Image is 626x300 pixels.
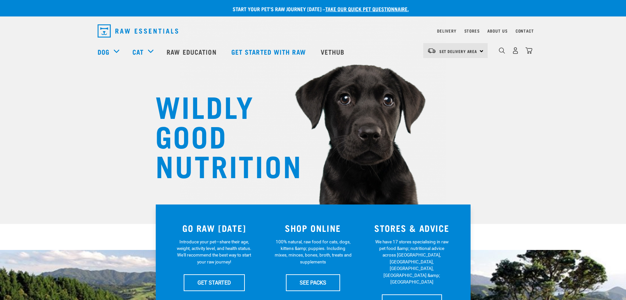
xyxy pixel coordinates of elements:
[512,47,519,54] img: user.png
[274,238,352,265] p: 100% natural, raw food for cats, dogs, kittens &amp; puppies. Including mixes, minces, bones, bro...
[314,39,353,65] a: Vethub
[499,47,505,54] img: home-icon-1@2x.png
[439,50,477,52] span: Set Delivery Area
[169,223,260,233] h3: GO RAW [DATE]
[464,30,480,32] a: Stores
[427,48,436,54] img: van-moving.png
[132,47,144,57] a: Cat
[160,39,224,65] a: Raw Education
[373,238,451,286] p: We have 17 stores specialising in raw pet food &amp; nutritional advice across [GEOGRAPHIC_DATA],...
[487,30,507,32] a: About Us
[325,7,409,10] a: take our quick pet questionnaire.
[98,24,178,38] img: Raw Essentials Logo
[437,30,456,32] a: Delivery
[525,47,532,54] img: home-icon@2x.png
[184,274,245,291] a: GET STARTED
[98,47,109,57] a: Dog
[225,39,314,65] a: Get started with Raw
[175,238,253,265] p: Introduce your pet—share their age, weight, activity level, and health status. We'll recommend th...
[286,274,340,291] a: SEE PACKS
[267,223,359,233] h3: SHOP ONLINE
[516,30,534,32] a: Contact
[92,22,534,40] nav: dropdown navigation
[366,223,457,233] h3: STORES & ADVICE
[155,91,287,179] h1: WILDLY GOOD NUTRITION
